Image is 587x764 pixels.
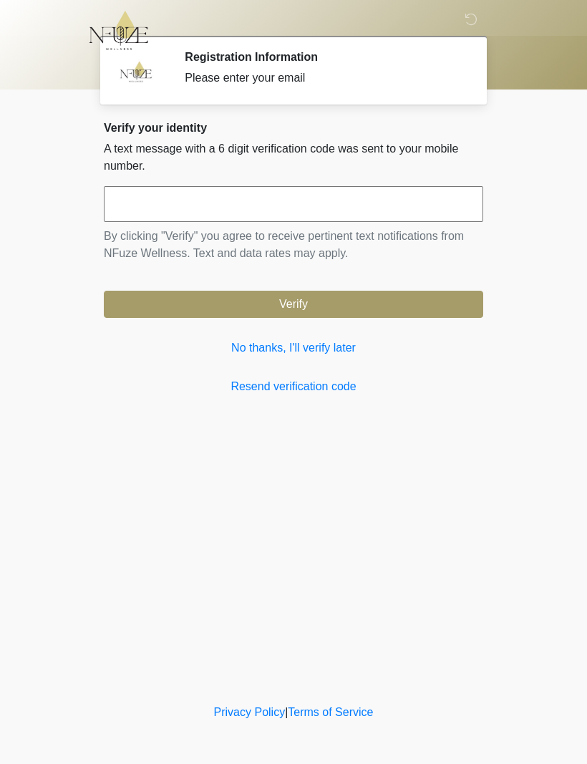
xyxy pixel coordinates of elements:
div: Please enter your email [185,69,462,87]
a: No thanks, I'll verify later [104,339,483,357]
button: Verify [104,291,483,318]
a: Privacy Policy [214,706,286,718]
img: NFuze Wellness Logo [89,11,148,50]
a: | [285,706,288,718]
a: Resend verification code [104,378,483,395]
h2: Verify your identity [104,121,483,135]
p: A text message with a 6 digit verification code was sent to your mobile number. [104,140,483,175]
a: Terms of Service [288,706,373,718]
p: By clicking "Verify" you agree to receive pertinent text notifications from NFuze Wellness. Text ... [104,228,483,262]
img: Agent Avatar [115,50,157,93]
